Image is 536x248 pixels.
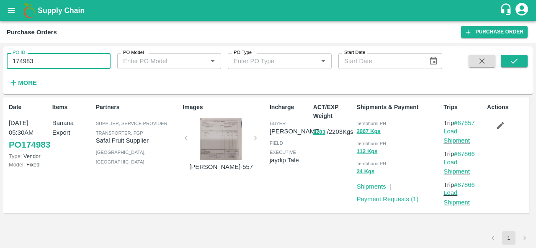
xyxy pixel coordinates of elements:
input: Enter PO Model [120,56,194,66]
a: PO174983 [9,137,50,152]
p: Safal Fruit Supplier [96,136,180,145]
span: Type: [9,153,22,159]
b: Supply Chain [38,6,85,15]
a: #87857 [454,120,475,126]
a: Payment Requests (1) [357,196,419,202]
span: Tembhurni PH [357,161,387,166]
input: Enter PO Type [230,56,304,66]
span: [GEOGRAPHIC_DATA] , [GEOGRAPHIC_DATA] [96,150,146,164]
p: Banana Export [52,118,93,137]
p: [PERSON_NAME] [270,127,321,136]
button: Open [318,56,329,66]
button: Open [207,56,218,66]
p: ACT/EXP Weight [313,103,353,120]
span: Tembhurni PH [357,121,387,126]
p: Trip [443,180,484,189]
a: #87866 [454,151,475,157]
a: Supply Chain [38,5,500,16]
img: logo [21,2,38,19]
p: [DATE] 05:30AM [9,118,49,137]
div: account of current user [514,2,529,19]
div: Purchase Orders [7,27,57,38]
button: 24 Kgs [357,167,375,176]
p: Incharge [270,103,310,112]
p: Shipments & Payment [357,103,441,112]
button: Choose date [425,53,441,69]
p: Trips [443,103,484,112]
a: #87866 [454,182,475,188]
p: Fixed [9,161,49,169]
p: [PERSON_NAME]-557 [189,162,252,171]
label: PO Model [123,49,144,56]
span: Tembhurni PH [357,141,387,146]
p: Trip [443,118,484,128]
p: / 2203 Kgs [313,127,353,137]
a: Purchase Order [461,26,528,38]
label: PO ID [13,49,25,56]
p: Vendor [9,152,49,160]
label: PO Type [234,49,252,56]
div: | [386,179,391,191]
label: Start Date [344,49,365,56]
button: 112 Kgs [357,147,378,156]
p: Trip [443,149,484,159]
a: Load Shipment [443,189,470,205]
p: Date [9,103,49,112]
input: Enter PO ID [7,53,111,69]
button: 2203 [313,128,325,137]
nav: pagination navigation [485,231,533,245]
button: More [7,76,39,90]
span: Supplier, Service Provider, Transporter, FGP [96,121,169,135]
strong: More [18,79,37,86]
div: customer-support [500,3,514,18]
p: jaydip Tale [270,156,310,165]
p: Images [183,103,266,112]
span: buyer [270,121,286,126]
span: field executive [270,141,296,155]
p: Actions [487,103,527,112]
a: Shipments [357,183,386,190]
a: Load Shipment [443,128,470,144]
button: 2067 Kgs [357,127,381,136]
p: Partners [96,103,180,112]
span: Model: [9,161,25,168]
button: open drawer [2,1,21,20]
a: Load Shipment [443,159,470,175]
p: Items [52,103,93,112]
button: page 1 [502,231,515,245]
input: Start Date [338,53,422,69]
